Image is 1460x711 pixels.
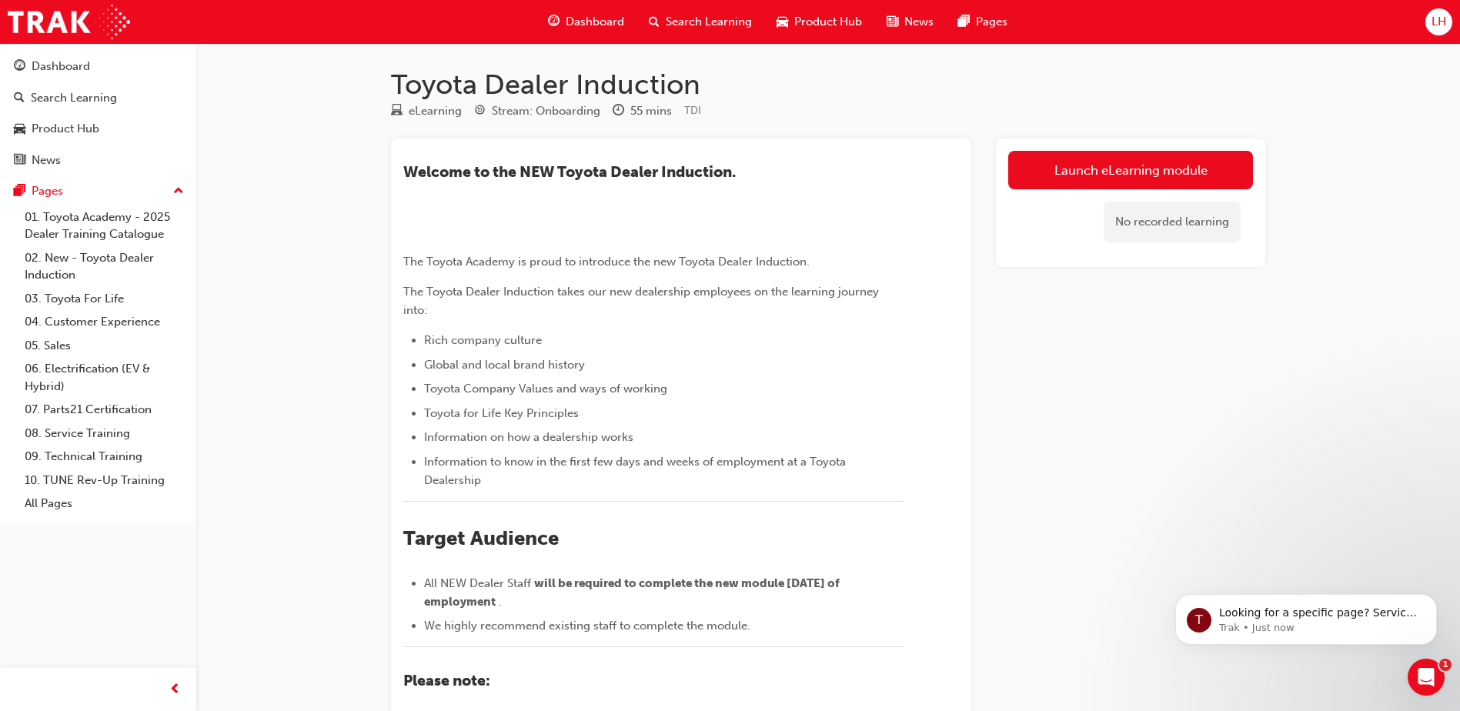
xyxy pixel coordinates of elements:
span: will be required to complete the new module [DATE] of employment [424,576,842,609]
div: eLearning [409,102,462,120]
button: Pages [6,177,190,205]
span: Information on how a dealership works [424,430,633,444]
span: LH [1432,13,1446,31]
a: news-iconNews [874,6,946,38]
span: News [904,13,934,31]
span: car-icon [14,122,25,136]
span: Rich company culture [424,333,542,347]
div: Stream: Onboarding [492,102,600,120]
a: All Pages [18,492,190,516]
a: News [6,146,190,175]
span: Product Hub [794,13,862,31]
a: 07. Parts21 Certification [18,398,190,422]
span: search-icon [649,12,660,32]
a: 08. Service Training [18,422,190,446]
div: Search Learning [31,89,117,107]
span: search-icon [14,92,25,105]
span: news-icon [14,154,25,168]
div: Stream [474,102,600,121]
iframe: Intercom live chat [1408,659,1445,696]
span: Information to know in the first few days and weeks of employment at a Toyota Dealership [424,455,849,487]
a: 10. TUNE Rev-Up Training [18,469,190,492]
span: All NEW Dealer Staff [424,576,531,590]
div: Dashboard [32,58,90,75]
span: Toyota for Life Key Principles [424,406,579,420]
div: Type [391,102,462,121]
a: Launch eLearning module [1008,151,1253,189]
a: 06. Electrification (EV & Hybrid) [18,357,190,398]
a: 01. Toyota Academy - 2025 Dealer Training Catalogue [18,205,190,246]
span: The Toyota Dealer Induction takes our new dealership employees on the learning journey into: [403,285,882,317]
span: . [499,595,502,609]
span: Learning resource code [684,104,701,117]
a: 04. Customer Experience [18,310,190,334]
a: Dashboard [6,52,190,81]
img: Trak [8,5,130,39]
span: 1 [1439,659,1452,671]
span: ​Welcome to the NEW Toyota Dealer Induction. [403,163,736,181]
a: 02. New - Toyota Dealer Induction [18,246,190,287]
span: Search Learning [666,13,752,31]
span: pages-icon [14,185,25,199]
a: Product Hub [6,115,190,143]
span: news-icon [887,12,898,32]
span: clock-icon [613,105,624,118]
span: up-icon [173,182,184,202]
iframe: Intercom notifications message [1152,562,1460,669]
button: LH [1425,8,1452,35]
span: Pages [976,13,1007,31]
span: target-icon [474,105,486,118]
span: prev-icon [169,680,181,699]
div: 55 mins [630,102,672,120]
div: Pages [32,182,63,200]
a: search-iconSearch Learning [636,6,764,38]
a: 03. Toyota For Life [18,287,190,311]
span: Target Audience [403,526,559,550]
h1: Toyota Dealer Induction [391,68,1265,102]
a: Search Learning [6,84,190,112]
span: The Toyota Academy is proud to introduce the new Toyota Dealer Induction. [403,255,810,269]
a: guage-iconDashboard [536,6,636,38]
span: car-icon [777,12,788,32]
a: car-iconProduct Hub [764,6,874,38]
div: Product Hub [32,120,99,138]
span: guage-icon [548,12,560,32]
span: guage-icon [14,60,25,74]
span: Please note: [403,672,490,689]
span: Global and local brand history [424,358,585,372]
span: learningResourceType_ELEARNING-icon [391,105,403,118]
a: pages-iconPages [946,6,1020,38]
span: Dashboard [566,13,624,31]
div: Duration [613,102,672,121]
div: News [32,152,61,169]
button: DashboardSearch LearningProduct HubNews [6,49,190,177]
span: pages-icon [958,12,970,32]
a: 05. Sales [18,334,190,358]
a: 09. Technical Training [18,445,190,469]
div: No recorded learning [1104,202,1241,242]
span: We highly recommend existing staff to complete the module. [424,619,750,633]
span: Toyota Company Values and ways of working [424,382,667,396]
